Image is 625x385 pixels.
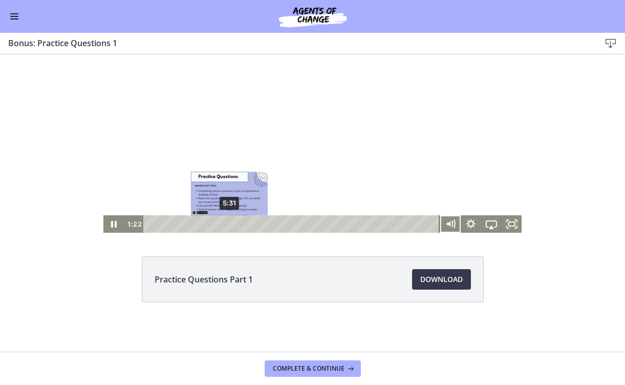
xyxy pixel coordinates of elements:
[420,273,463,286] span: Download
[8,10,20,23] button: Enable menu
[150,218,435,236] div: Playbar
[273,364,344,373] span: Complete & continue
[265,360,361,377] button: Complete & continue
[103,218,124,236] button: Pause
[501,218,522,236] button: Fullscreen
[460,218,481,236] button: Show settings menu
[8,37,584,49] h3: Bonus: Practice Questions 1
[412,269,471,290] a: Download
[251,4,374,29] img: Agents of Change Social Work Test Prep
[155,273,253,286] span: Practice Questions Part 1
[440,218,460,236] button: Mute
[481,218,501,236] button: Airplay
